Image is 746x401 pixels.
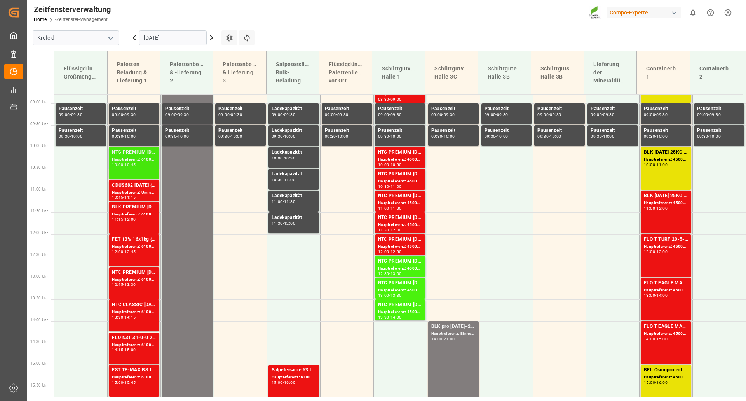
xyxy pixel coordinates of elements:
[378,92,458,96] font: Hauptreferenz: 4500000881, 2000000854
[378,157,458,161] font: Hauptreferenz: 4500000882, 2000000854
[337,134,349,139] font: 10:00
[656,206,668,211] font: 12:00
[178,134,189,139] font: 10:00
[389,206,390,211] font: -
[378,271,389,276] font: 12:30
[495,112,497,117] font: -
[389,162,390,167] font: -
[431,106,456,111] font: Pausenzeit
[64,65,122,80] font: Flüssigdünger-Großmengenlieferung
[378,244,458,249] font: Hauptreferenz: 4500000886, 2000000854
[123,249,124,254] font: -
[485,134,496,139] font: 09:30
[378,171,456,177] font: NTC PREMIUM [DATE]+3+TE BULK
[283,156,284,161] font: -
[112,347,123,352] font: 14:15
[431,331,507,336] font: Hauptreferenz: Binnenschiff Deinze 1/2,
[112,375,192,379] font: Hauptreferenz: 6100002072, 2000001567
[218,128,243,133] font: Pausenzeit
[337,112,349,117] font: 09:30
[656,336,668,341] font: 15:00
[684,4,702,21] button: 0 neue Benachrichtigungen anzeigen
[389,97,390,102] font: -
[431,324,493,329] font: BLK pro [DATE]+2+TE BULK
[112,315,123,320] font: 13:30
[603,134,614,139] font: 10:00
[112,190,179,194] font: Hauptreferenz: Umlagerung Pegels,
[30,165,48,170] font: 10:30 Uhr
[34,5,111,14] font: Zeitfensterverwaltung
[697,128,722,133] font: Pausenzeit
[283,177,284,182] font: -
[325,128,349,133] font: Pausenzeit
[709,112,721,117] font: 09:30
[30,361,48,366] font: 15:00 Uhr
[30,231,48,235] font: 12:00 Uhr
[112,244,192,249] font: Hauptreferenz: 6100001784, 2000001465
[112,128,136,133] font: Pausenzeit
[112,217,123,222] font: 11:15
[644,201,724,205] font: Hauptreferenz: 4500000609, 2000000557
[284,177,295,182] font: 11:00
[123,347,124,352] font: -
[708,134,709,139] font: -
[644,375,724,379] font: Hauptreferenz: 4500000853, 2000000120
[537,106,562,111] font: Pausenzeit
[283,380,284,385] font: -
[272,112,283,117] font: 09:00
[655,134,656,139] font: -
[124,380,136,385] font: 15:45
[112,134,123,139] font: 09:30
[390,184,402,189] font: 11:00
[34,17,47,22] font: Home
[33,30,119,45] input: Zum Suchen/Auswählen eingeben
[105,32,116,44] button: Menü öffnen
[218,106,243,111] font: Pausenzeit
[382,65,436,80] font: Schüttgutverladung Halle 1
[123,380,124,385] font: -
[123,282,124,287] font: -
[644,236,723,242] font: FLO T TURF 20-5-8 25kg (x42) WW
[272,128,302,133] font: Ladekapazität
[378,97,389,102] font: 08:30
[646,65,698,80] font: Containerbeladung 1
[124,217,136,222] font: 12:00
[272,156,283,161] font: 10:00
[112,310,192,314] font: Hauptreferenz: 6100002050, 2000001406
[59,112,70,117] font: 09:00
[124,195,136,200] font: 11:15
[549,134,550,139] font: -
[112,212,192,216] font: Hauptreferenz: 6100002039, 2000001289
[390,293,402,298] font: 13:30
[71,134,82,139] font: 10:00
[30,383,48,387] font: 15:30 Uhr
[176,112,178,117] font: -
[165,128,190,133] font: Pausenzeit
[495,134,497,139] font: -
[537,128,562,133] font: Pausenzeit
[390,162,402,167] font: 10:30
[112,335,269,340] font: FLO N31 31-0-0 25kg (x40) INTNTC PREMIUM [DATE]+3+TE 600kg BB
[378,266,458,270] font: Hauptreferenz: 4500000887, 2000000854
[431,112,443,117] font: 09:00
[276,61,316,84] font: Salpetersäure-Bulk-Beladung
[444,112,455,117] font: 09:30
[284,134,295,139] font: 10:00
[702,4,719,21] button: Hilfecenter
[378,112,389,117] font: 09:00
[655,162,656,167] font: -
[30,296,48,300] font: 13:30 Uhr
[378,310,458,314] font: Hauptreferenz: 4500000889, 2000000854
[390,97,402,102] font: 09:00
[390,249,402,254] font: 12:30
[589,6,601,19] img: Screenshot%202023-09-29%20at%2010.02.21.png_1712312052.png
[230,112,231,117] font: -
[123,112,124,117] font: -
[112,249,123,254] font: 12:00
[378,280,456,285] font: NTC PREMIUM [DATE]+3+TE BULK
[124,347,136,352] font: 15:00
[644,288,724,292] font: Hauptreferenz: 4500001166, 2000000989
[272,367,319,373] font: Salpetersäure 53 lose
[30,209,48,213] font: 11:30 Uhr
[656,162,668,167] font: 11:00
